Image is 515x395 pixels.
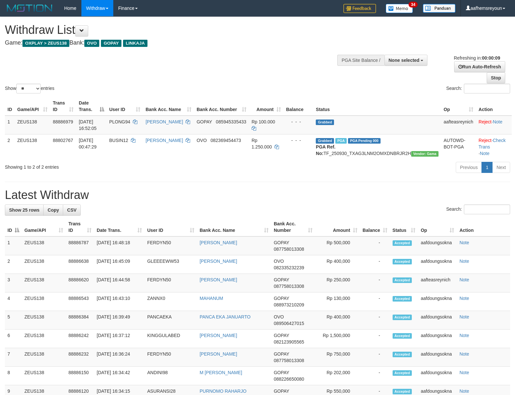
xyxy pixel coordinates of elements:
a: Note [493,119,503,124]
span: Accepted [393,333,412,339]
td: aafdoungsokna [418,348,457,367]
span: GOPAY [274,388,289,394]
td: - [360,236,390,255]
label: Show entries [5,84,54,93]
th: Trans ID: activate to sort column ascending [50,97,76,116]
span: Accepted [393,315,412,320]
span: BUSIN12 [109,138,128,143]
a: Reject [479,138,492,143]
a: [PERSON_NAME] [146,138,183,143]
a: Check Trans [479,138,506,149]
span: Marked by aafsreyleap [335,138,347,144]
td: Rp 130,000 [315,292,360,311]
td: Rp 400,000 [315,255,360,274]
span: Accepted [393,370,412,376]
td: - [360,292,390,311]
td: ZEUS138 [22,274,66,292]
a: Stop [487,72,505,83]
span: GOPAY [274,351,289,357]
span: Grabbed [316,138,334,144]
td: aafdoungsokna [418,330,457,348]
span: PGA Pending [348,138,381,144]
th: ID [5,97,15,116]
h1: Withdraw List [5,23,337,36]
span: Vendor URL: https://trx31.1velocity.biz [411,151,438,157]
span: Copy 087758013308 to clipboard [274,247,304,252]
span: Copy 082369454473 to clipboard [211,138,241,143]
th: Game/API: activate to sort column ascending [15,97,50,116]
span: GOPAY [197,119,212,124]
div: Showing 1 to 2 of 2 entries [5,161,210,170]
span: Grabbed [316,120,334,125]
th: Op: activate to sort column ascending [441,97,476,116]
td: 88886638 [66,255,94,274]
td: aafteasreynich [418,274,457,292]
span: Accepted [393,389,412,394]
td: Rp 400,000 [315,311,360,330]
th: Status: activate to sort column ascending [390,218,418,236]
th: ID: activate to sort column descending [5,218,22,236]
td: ANDINI98 [145,367,197,385]
a: Note [459,351,469,357]
a: Copy [43,205,63,216]
td: [DATE] 16:37:12 [94,330,145,348]
span: [DATE] 00:47:29 [79,138,97,149]
span: Accepted [393,240,412,246]
td: ZEUS138 [22,255,66,274]
th: Balance [284,97,313,116]
a: [PERSON_NAME] [200,351,237,357]
a: Note [459,240,469,245]
th: Date Trans.: activate to sort column ascending [94,218,145,236]
td: 5 [5,311,22,330]
td: 4 [5,292,22,311]
td: [DATE] 16:36:24 [94,348,145,367]
a: [PERSON_NAME] [200,259,237,264]
span: None selected [389,58,420,63]
td: ZEUS138 [22,330,66,348]
div: - - - [286,137,311,144]
span: Copy 082335232239 to clipboard [274,265,304,270]
td: aafdoungsokna [418,236,457,255]
a: Note [459,277,469,282]
span: GOPAY [274,240,289,245]
a: PURNOMO RAHARJO [200,388,246,394]
span: Rp 1.250.000 [252,138,272,149]
td: - [360,255,390,274]
td: 88886543 [66,292,94,311]
td: aafdoungsokna [418,367,457,385]
span: LINKAJA [123,40,147,47]
td: 88886620 [66,274,94,292]
a: Previous [456,162,482,173]
img: Feedback.jpg [343,4,376,13]
input: Search: [464,205,510,214]
td: ZEUS138 [22,348,66,367]
a: Note [459,333,469,338]
span: Refreshing in: [454,55,500,61]
a: Run Auto-Refresh [454,61,505,72]
td: Rp 500,000 [315,236,360,255]
div: PGA Site Balance / [337,55,384,66]
td: 7 [5,348,22,367]
span: OVO [197,138,207,143]
a: Note [459,259,469,264]
a: [PERSON_NAME] [200,240,237,245]
td: Rp 750,000 [315,348,360,367]
td: 6 [5,330,22,348]
span: Copy 088226650080 to clipboard [274,376,304,382]
span: Copy 089506427015 to clipboard [274,321,304,326]
img: Button%20Memo.svg [386,4,413,13]
span: Copy 087758013308 to clipboard [274,284,304,289]
td: 8 [5,367,22,385]
span: GOPAY [274,277,289,282]
th: Bank Acc. Number: activate to sort column ascending [271,218,315,236]
td: - [360,330,390,348]
span: Rp 100.000 [252,119,275,124]
th: Date Trans.: activate to sort column descending [76,97,106,116]
td: [DATE] 16:43:10 [94,292,145,311]
b: PGA Ref. No: [316,144,335,156]
select: Showentries [16,84,41,93]
td: - [360,348,390,367]
td: · · [476,134,512,159]
th: Game/API: activate to sort column ascending [22,218,66,236]
td: 2 [5,255,22,274]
